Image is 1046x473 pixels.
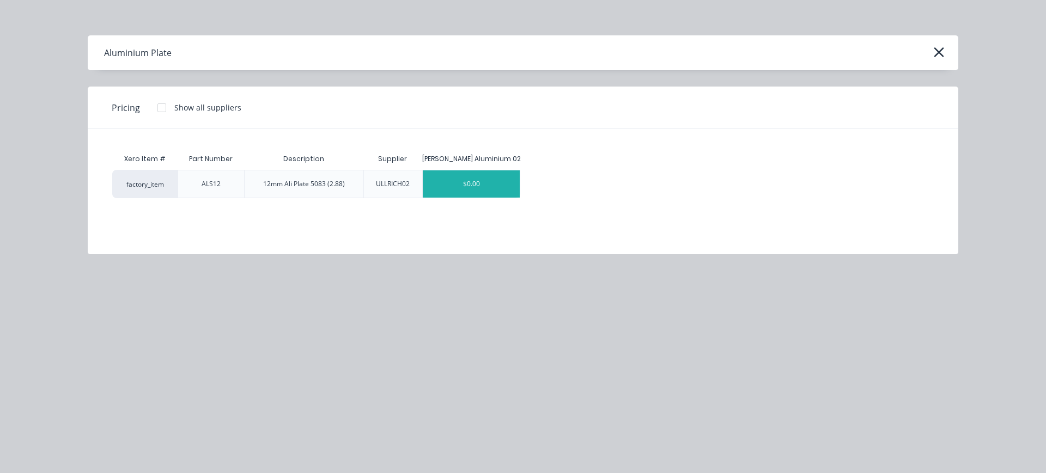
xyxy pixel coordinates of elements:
div: Part Number [180,145,241,173]
div: 12mm Ali Plate 5083 (2.88) [263,179,345,189]
span: Pricing [112,101,140,114]
div: Supplier [369,145,416,173]
div: Description [275,145,333,173]
div: factory_item [112,170,178,198]
div: Show all suppliers [174,102,241,113]
div: ULLRICH02 [376,179,410,189]
div: $0.00 [423,170,520,198]
div: [PERSON_NAME] Aluminium 02 [422,154,521,164]
div: Aluminium Plate [104,46,172,59]
div: Xero Item # [112,148,178,170]
div: ALS12 [202,179,221,189]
